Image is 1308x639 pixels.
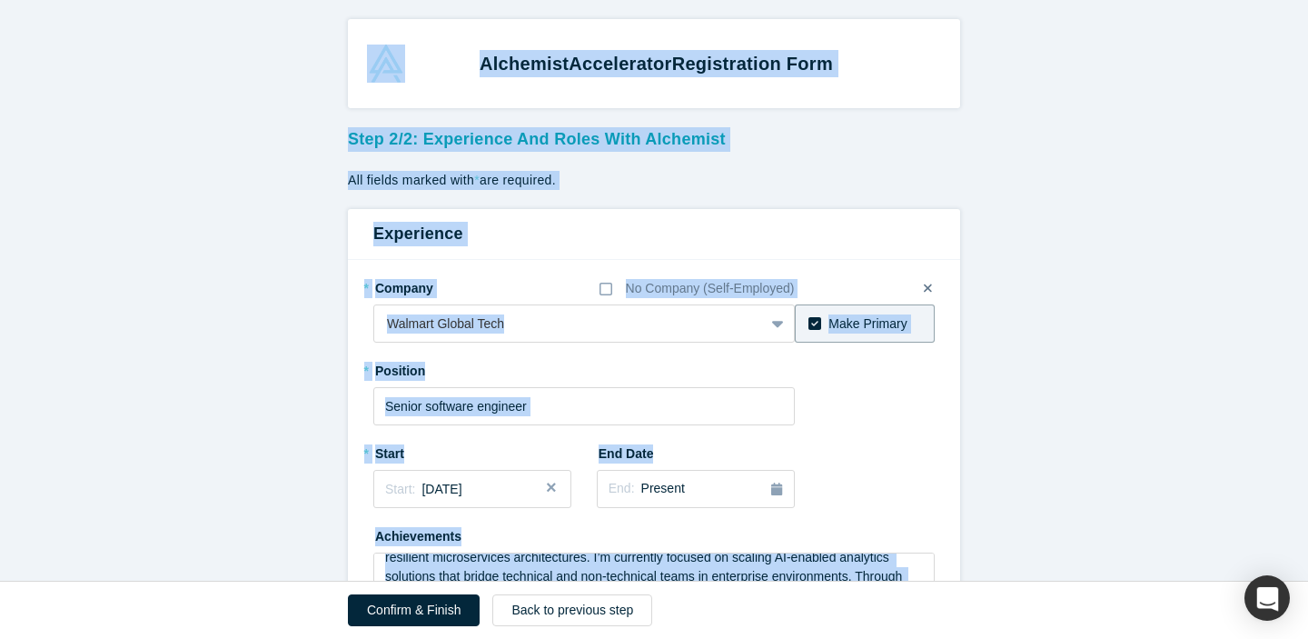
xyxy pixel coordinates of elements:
[348,121,960,152] h3: Step 2/2: Experience and Roles with Alchemist
[597,470,795,508] button: End:Present
[828,315,907,334] div: Make Primary
[544,470,571,508] button: Close
[597,438,699,464] label: End Date
[373,222,935,246] h3: Experience
[373,273,475,298] label: Company
[569,54,671,74] span: Accelerator
[641,481,685,495] span: Present
[480,54,833,74] strong: Alchemist Registration Form
[373,470,571,508] button: Start:[DATE]
[373,438,475,464] label: Start
[626,279,795,298] div: No Company (Self-Employed)
[609,481,635,495] span: End:
[348,171,960,190] p: All fields marked with are required.
[373,387,795,425] input: Sales Manager
[348,594,480,626] button: Confirm & Finish
[367,45,405,83] img: Alchemist Accelerator Logo
[421,482,461,496] span: [DATE]
[373,355,475,381] label: Position
[492,594,652,626] button: Back to previous step
[385,482,415,496] span: Start:
[373,521,475,546] label: Achievements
